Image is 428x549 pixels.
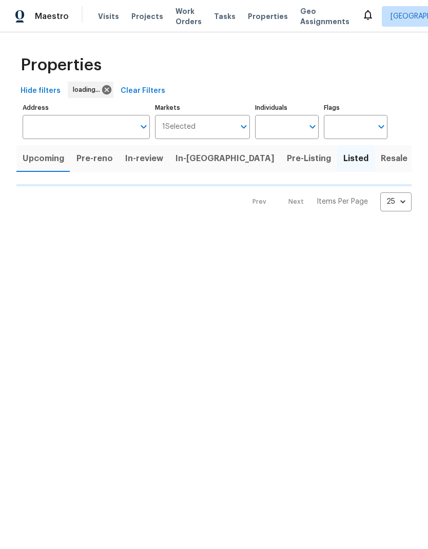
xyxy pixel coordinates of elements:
button: Clear Filters [116,82,169,101]
span: Upcoming [23,151,64,166]
span: Geo Assignments [300,6,349,27]
div: loading... [68,82,113,98]
span: Clear Filters [121,85,165,97]
span: Properties [248,11,288,22]
span: In-[GEOGRAPHIC_DATA] [176,151,275,166]
span: loading... [73,85,104,95]
span: Hide filters [21,85,61,97]
label: Address [23,105,150,111]
button: Open [237,120,251,134]
label: Individuals [255,105,319,111]
span: Visits [98,11,119,22]
label: Markets [155,105,250,111]
button: Open [305,120,320,134]
button: Open [137,120,151,134]
span: Resale [381,151,407,166]
span: Properties [21,60,102,70]
button: Hide filters [16,82,65,101]
p: Items Per Page [317,197,368,207]
span: Tasks [214,13,236,20]
button: Open [374,120,388,134]
span: 1 Selected [162,123,196,131]
span: Listed [343,151,368,166]
span: Pre-reno [76,151,113,166]
span: Work Orders [176,6,202,27]
span: In-review [125,151,163,166]
nav: Pagination Navigation [243,192,412,211]
label: Flags [324,105,387,111]
span: Projects [131,11,163,22]
span: Pre-Listing [287,151,331,166]
div: 25 [380,188,412,215]
span: Maestro [35,11,69,22]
